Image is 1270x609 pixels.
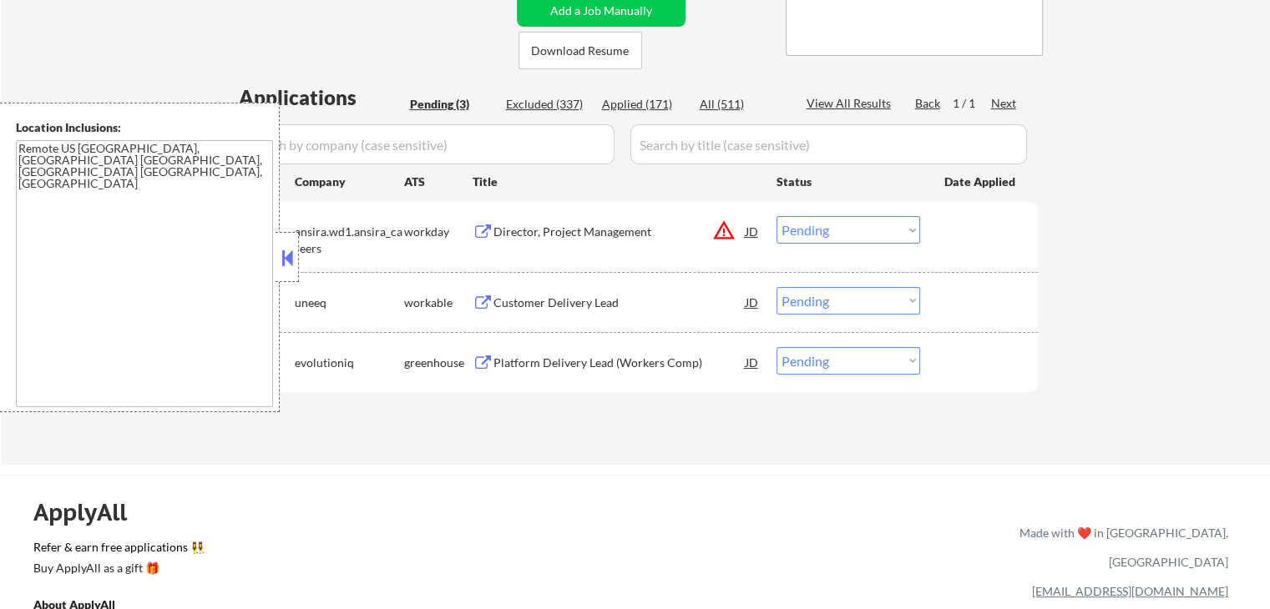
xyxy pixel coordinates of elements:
[410,96,493,113] div: Pending (3)
[807,95,896,112] div: View All Results
[295,174,404,190] div: Company
[1013,518,1228,576] div: Made with ❤️ in [GEOGRAPHIC_DATA], [GEOGRAPHIC_DATA]
[953,95,991,112] div: 1 / 1
[493,224,746,240] div: Director, Project Management
[239,124,615,164] input: Search by company (case sensitive)
[630,124,1027,164] input: Search by title (case sensitive)
[493,294,746,311] div: Customer Delivery Lead
[744,347,761,377] div: JD
[777,166,920,196] div: Status
[404,294,473,311] div: workable
[1032,584,1228,598] a: [EMAIL_ADDRESS][DOMAIN_NAME]
[506,96,589,113] div: Excluded (337)
[519,32,642,69] button: Download Resume
[744,216,761,246] div: JD
[991,95,1018,112] div: Next
[915,95,942,112] div: Back
[295,294,404,311] div: uneeq
[700,96,783,113] div: All (511)
[33,562,200,574] div: Buy ApplyAll as a gift 🎁
[404,224,473,240] div: workday
[33,498,146,526] div: ApplyAll
[944,174,1018,190] div: Date Applied
[33,559,200,580] a: Buy ApplyAll as a gift 🎁
[16,119,273,136] div: Location Inclusions:
[473,174,761,190] div: Title
[295,355,404,371] div: evolutioniq
[404,174,473,190] div: ATS
[239,88,404,108] div: Applications
[712,219,736,242] button: warning_amber
[493,355,746,371] div: Platform Delivery Lead (Workers Comp)
[744,287,761,317] div: JD
[404,355,473,371] div: greenhouse
[602,96,686,113] div: Applied (171)
[295,224,404,256] div: ansira.wd1.ansira_careers
[33,541,670,559] a: Refer & earn free applications 👯‍♀️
